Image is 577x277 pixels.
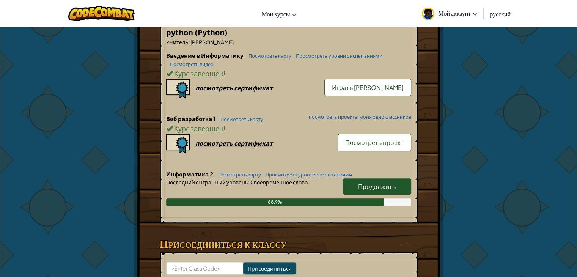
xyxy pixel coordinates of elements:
[68,6,135,21] img: CodeCombat logo
[262,172,352,178] a: Просмотреть уровни с испытаниями
[173,69,223,78] span: Курс завершён
[166,79,190,99] img: certificate-icon.png
[418,2,481,25] a: Мой аккаунт
[166,170,214,178] span: Информатика 2
[190,39,234,46] span: [PERSON_NAME]
[166,115,217,122] span: Веб разработка 1
[250,179,308,186] span: Своевременное слово
[166,139,273,147] a: посмотреть сертификат
[243,262,296,274] input: Присоединиться
[223,69,225,78] span: !
[490,10,511,18] span: русский
[358,183,396,190] span: Продолжить
[245,53,291,59] a: Посмотреть карту
[258,3,301,24] a: Мои курсы
[195,27,227,38] span: (Python)
[166,179,248,186] span: Последний сыгранный уровень
[305,115,411,120] a: посмотреть проекты моих одноклассников
[166,52,245,59] span: Введение в Информатику
[262,10,290,18] span: Мои курсы
[345,138,404,146] span: Посмотреть проект
[166,198,384,206] div: 88.9%
[223,124,225,133] span: !
[486,3,514,24] a: русский
[422,8,434,20] img: avatar
[166,134,190,154] img: certificate-icon.png
[332,83,404,91] span: Играть [PERSON_NAME]
[438,9,478,17] span: Мой аккаунт
[166,262,243,275] input: <Enter Class Code>
[166,61,214,67] a: Посмотреть видео
[195,84,273,92] div: посмотреть сертификат
[217,116,263,122] a: Посмотреть карту
[292,53,382,59] a: Просмотреть уровни с испытаниями
[166,27,195,38] span: python
[160,235,418,252] h3: Присоединиться к классу
[195,139,273,147] div: посмотреть сертификат
[166,39,188,46] span: Учитель
[248,179,250,186] span: :
[214,172,261,178] a: Посмотреть карту
[173,124,223,133] span: Курс завершён
[188,39,190,46] span: :
[166,84,273,92] a: посмотреть сертификат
